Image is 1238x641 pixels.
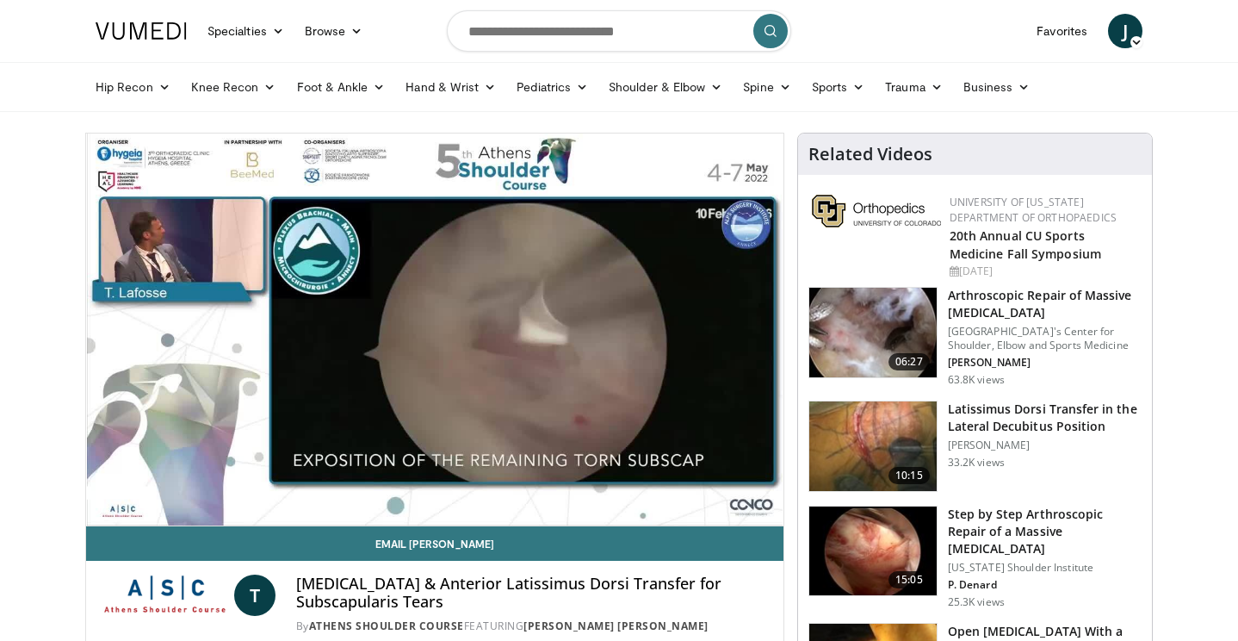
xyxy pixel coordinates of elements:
p: [US_STATE] Shoulder Institute [948,561,1142,575]
img: 281021_0002_1.png.150x105_q85_crop-smart_upscale.jpg [809,288,937,377]
p: 25.3K views [948,595,1005,609]
a: Specialties [197,14,294,48]
a: Sports [802,70,876,104]
a: Email [PERSON_NAME] [86,526,783,561]
a: J [1108,14,1142,48]
a: 15:05 Step by Step Arthroscopic Repair of a Massive [MEDICAL_DATA] [US_STATE] Shoulder Institute ... [808,506,1142,609]
div: [DATE] [950,264,1138,279]
p: 33.2K views [948,456,1005,470]
span: 15:05 [888,571,930,588]
a: University of [US_STATE] Department of Orthopaedics [950,195,1117,225]
img: Athens Shoulder Course [100,575,227,616]
div: By FEATURING [296,619,770,634]
a: 20th Annual CU Sports Medicine Fall Symposium [950,227,1101,262]
a: Trauma [875,70,953,104]
h4: [MEDICAL_DATA] & Anterior Latissimus Dorsi Transfer for Subscapularis Tears [296,575,770,612]
a: Athens Shoulder Course [309,619,464,633]
img: 7cd5bdb9-3b5e-40f2-a8f4-702d57719c06.150x105_q85_crop-smart_upscale.jpg [809,507,937,596]
p: 63.8K views [948,373,1005,387]
a: Hand & Wrist [395,70,506,104]
input: Search topics, interventions [447,10,791,52]
p: [PERSON_NAME] [948,356,1142,370]
h3: Step by Step Arthroscopic Repair of a Massive [MEDICAL_DATA] [948,506,1142,557]
a: Hip Recon [85,70,181,104]
a: Knee Recon [181,70,287,104]
a: Spine [733,70,801,104]
a: Business [953,70,1041,104]
a: 06:27 Arthroscopic Repair of Massive [MEDICAL_DATA] [GEOGRAPHIC_DATA]'s Center for Shoulder, Elbo... [808,287,1142,387]
a: Favorites [1026,14,1098,48]
p: [PERSON_NAME] [948,439,1142,452]
a: Pediatrics [506,70,598,104]
p: P. Denard [948,578,1142,592]
span: 10:15 [888,467,930,484]
p: [GEOGRAPHIC_DATA]'s Center for Shoulder, Elbow and Sports Medicine [948,325,1142,352]
img: 38501_0000_3.png.150x105_q85_crop-smart_upscale.jpg [809,401,937,491]
a: 10:15 Latissimus Dorsi Transfer in the Lateral Decubitus Position [PERSON_NAME] 33.2K views [808,401,1142,492]
a: T [234,575,275,616]
a: Shoulder & Elbow [598,70,733,104]
img: 355603a8-37da-49b6-856f-e00d7e9307d3.png.150x105_q85_autocrop_double_scale_upscale_version-0.2.png [812,195,941,227]
video-js: Video Player [86,134,783,526]
a: Foot & Ankle [287,70,396,104]
h3: Arthroscopic Repair of Massive [MEDICAL_DATA] [948,287,1142,321]
h3: Latissimus Dorsi Transfer in the Lateral Decubitus Position [948,401,1142,435]
a: [PERSON_NAME] [PERSON_NAME] [523,619,709,633]
img: VuMedi Logo [96,22,187,40]
span: 06:27 [888,353,930,370]
a: Browse [294,14,374,48]
h4: Related Videos [808,144,932,165]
